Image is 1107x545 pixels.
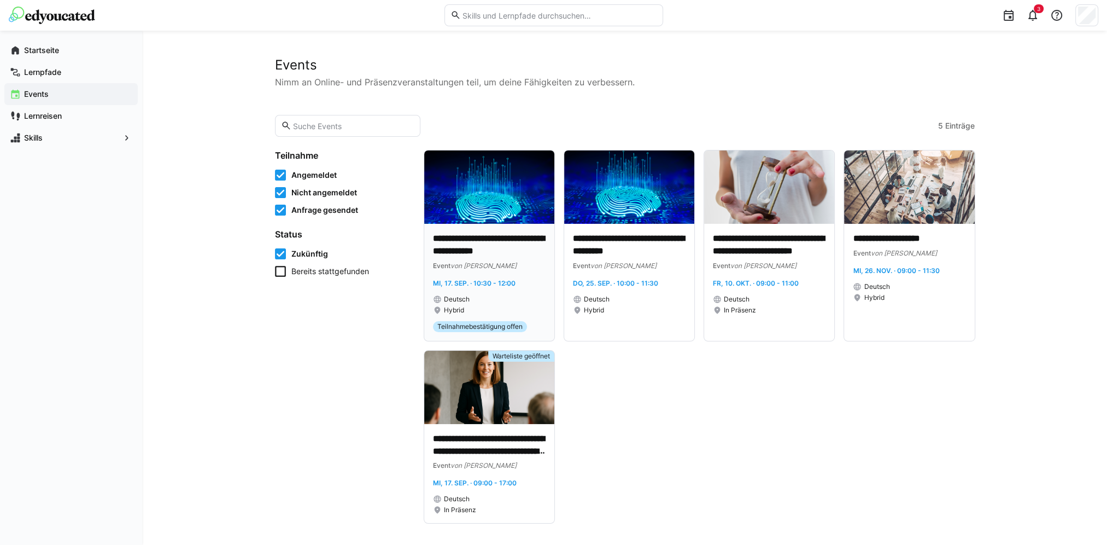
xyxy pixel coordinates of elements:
[275,150,411,161] h4: Teilnahme
[450,461,517,469] span: von [PERSON_NAME]
[275,57,975,73] h2: Events
[864,282,889,291] span: Deutsch
[704,150,834,224] img: image
[291,170,337,181] span: Angemeldet
[724,306,756,315] span: In Präsenz
[275,76,975,89] p: Nimm an Online- und Präsenzveranstaltungen teil, um deine Fähigkeiten zu verbessern.
[444,495,470,503] span: Deutsch
[584,306,604,315] span: Hybrid
[938,120,943,131] span: 5
[844,150,974,224] img: image
[493,352,550,361] span: Warteliste geöffnet
[853,249,870,257] span: Event
[564,150,694,224] img: image
[291,248,328,259] span: Zukünftig
[864,293,884,302] span: Hybrid
[433,279,516,287] span: Mi, 17. Sep. · 10:30 - 12:00
[853,266,939,275] span: Mi, 26. Nov. · 09:00 - 11:30
[291,266,369,277] span: Bereits stattgefunden
[424,150,554,224] img: image
[433,461,450,469] span: Event
[275,229,411,240] h4: Status
[573,262,590,270] span: Event
[450,262,517,270] span: von [PERSON_NAME]
[424,351,554,424] img: image
[730,262,796,270] span: von [PERSON_NAME]
[437,322,523,331] span: Teilnahmebestätigung offen
[573,279,658,287] span: Do, 25. Sep. · 10:00 - 11:30
[870,249,936,257] span: von [PERSON_NAME]
[444,295,470,304] span: Deutsch
[590,262,657,270] span: von [PERSON_NAME]
[444,506,476,514] span: In Präsenz
[461,10,657,20] input: Skills und Lernpfade durchsuchen…
[433,262,450,270] span: Event
[584,295,610,304] span: Deutsch
[433,479,517,487] span: Mi, 17. Sep. · 09:00 - 17:00
[291,205,358,216] span: Anfrage gesendet
[945,120,975,131] span: Einträge
[713,262,730,270] span: Event
[1037,5,1040,12] span: 3
[291,121,414,131] input: Suche Events
[713,279,799,287] span: Fr, 10. Okt. · 09:00 - 11:00
[291,187,357,198] span: Nicht angemeldet
[724,295,749,304] span: Deutsch
[444,306,464,315] span: Hybrid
